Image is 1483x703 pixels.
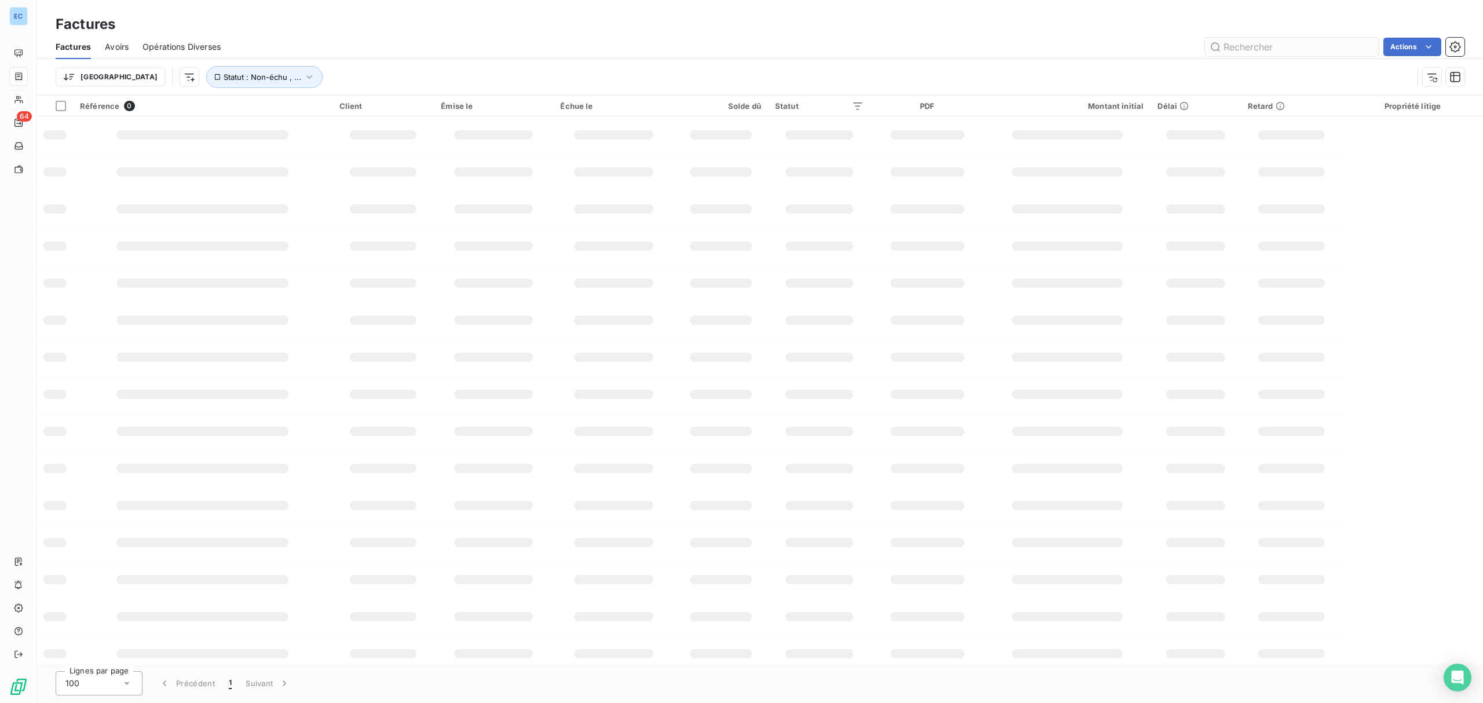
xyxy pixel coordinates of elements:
span: Factures [56,41,91,53]
div: Montant initial [991,101,1144,111]
button: Actions [1383,38,1441,56]
input: Rechercher [1205,38,1379,56]
div: Échue le [560,101,667,111]
span: Référence [80,101,119,111]
span: 64 [17,111,32,122]
div: Retard [1248,101,1336,111]
div: Open Intercom Messenger [1444,664,1471,691]
button: Précédent [152,671,222,695]
span: 1 [229,678,232,689]
span: Avoirs [105,41,129,53]
div: Délai [1157,101,1233,111]
div: Client [339,101,428,111]
div: EC [9,7,28,25]
div: Solde dû [681,101,761,111]
div: PDF [878,101,977,111]
div: Statut [775,101,864,111]
button: Statut : Non-échu , ... [206,66,323,88]
div: Émise le [441,101,546,111]
h3: Factures [56,14,115,35]
button: Suivant [239,671,297,695]
button: 1 [222,671,239,695]
button: [GEOGRAPHIC_DATA] [56,68,165,86]
span: Statut : Non-échu , ... [224,72,301,82]
span: 100 [65,678,79,689]
div: Propriété litige [1349,101,1476,111]
span: 0 [124,101,134,111]
img: Logo LeanPay [9,678,28,696]
span: Opérations Diverses [143,41,221,53]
